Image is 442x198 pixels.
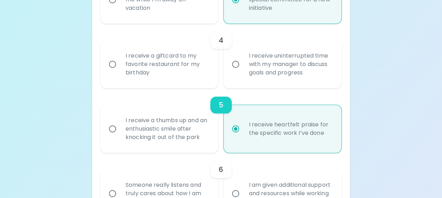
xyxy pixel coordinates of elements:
div: choice-group-check [101,24,341,88]
div: I receive heartfelt praise for the specific work I’ve done [243,112,338,146]
div: I receive a thumbs up and an enthusiastic smile after knocking it out of the park [120,108,214,150]
h6: 5 [219,99,223,111]
div: I receive uninterrupted time with my manager to discuss goals and progress [243,43,338,85]
h6: 4 [219,35,223,46]
div: choice-group-check [101,88,341,153]
h6: 6 [219,164,223,175]
div: I receive a giftcard to my favorite restaurant for my birthday [120,43,214,85]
